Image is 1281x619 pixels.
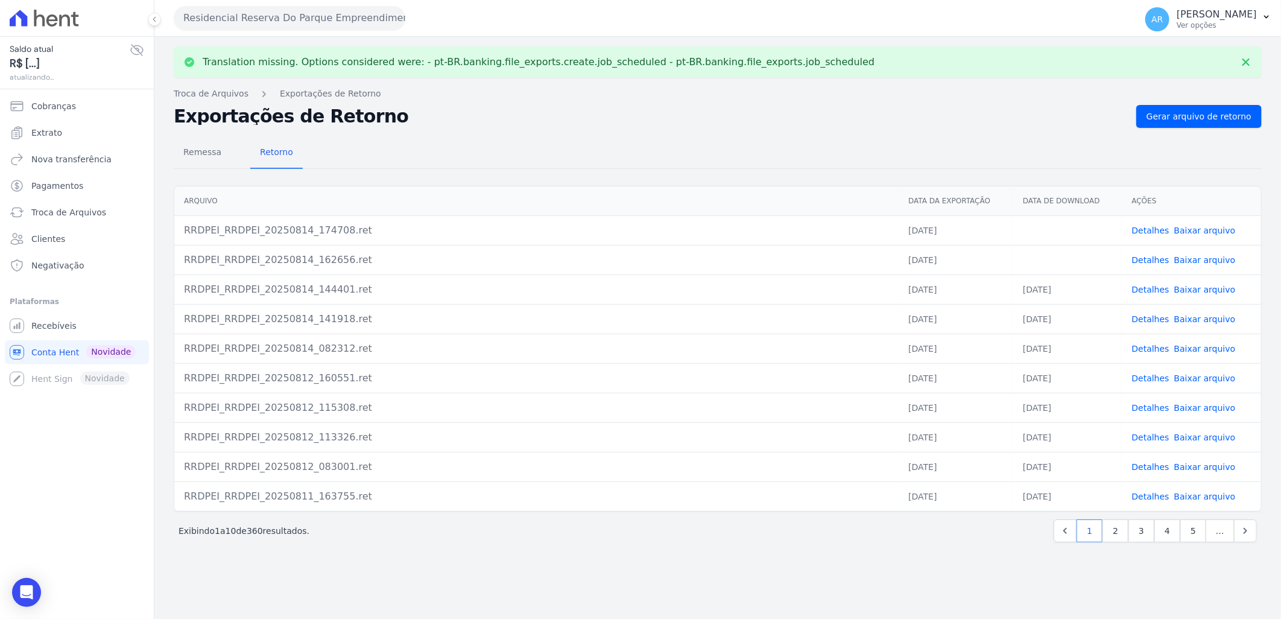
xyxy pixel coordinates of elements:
[1174,433,1236,442] a: Baixar arquivo
[174,138,231,169] a: Remessa
[1132,285,1169,294] a: Detalhes
[1013,422,1122,452] td: [DATE]
[184,460,889,474] div: RRDPEI_RRDPEI_20250812_083001.ret
[1132,433,1169,442] a: Detalhes
[1151,15,1163,24] span: AR
[1013,186,1122,216] th: Data de Download
[1180,519,1206,542] a: 5
[184,489,889,504] div: RRDPEI_RRDPEI_20250811_163755.ret
[5,200,149,224] a: Troca de Arquivos
[1013,363,1122,393] td: [DATE]
[184,401,889,415] div: RRDPEI_RRDPEI_20250812_115308.ret
[10,43,130,56] span: Saldo atual
[184,253,889,267] div: RRDPEI_RRDPEI_20250814_162656.ret
[5,340,149,364] a: Conta Hent Novidade
[31,346,79,358] span: Conta Hent
[1077,519,1102,542] a: 1
[226,526,236,536] span: 10
[1013,275,1122,304] td: [DATE]
[5,147,149,171] a: Nova transferência
[899,245,1013,275] td: [DATE]
[899,275,1013,304] td: [DATE]
[899,481,1013,511] td: [DATE]
[1013,393,1122,422] td: [DATE]
[31,233,65,245] span: Clientes
[1174,373,1236,383] a: Baixar arquivo
[203,56,875,68] p: Translation missing. Options considered were: - pt-BR.banking.file_exports.create.job_scheduled -...
[174,186,899,216] th: Arquivo
[12,578,41,607] div: Open Intercom Messenger
[31,180,83,192] span: Pagamentos
[5,94,149,118] a: Cobranças
[1132,403,1169,413] a: Detalhes
[5,174,149,198] a: Pagamentos
[247,526,263,536] span: 360
[184,341,889,356] div: RRDPEI_RRDPEI_20250814_082312.ret
[899,334,1013,363] td: [DATE]
[253,140,300,164] span: Retorno
[176,140,229,164] span: Remessa
[899,304,1013,334] td: [DATE]
[1136,105,1262,128] a: Gerar arquivo de retorno
[1132,314,1169,324] a: Detalhes
[184,430,889,445] div: RRDPEI_RRDPEI_20250812_113326.ret
[1132,255,1169,265] a: Detalhes
[1174,226,1236,235] a: Baixar arquivo
[1128,519,1154,542] a: 3
[184,371,889,386] div: RRDPEI_RRDPEI_20250812_160551.ret
[174,6,405,30] button: Residencial Reserva Do Parque Empreendimento Imobiliario LTDA
[5,253,149,278] a: Negativação
[179,525,309,537] p: Exibindo a de resultados.
[1013,481,1122,511] td: [DATE]
[31,320,77,332] span: Recebíveis
[899,422,1013,452] td: [DATE]
[10,56,130,72] span: R$ [...]
[1177,21,1257,30] p: Ver opções
[899,186,1013,216] th: Data da Exportação
[31,206,106,218] span: Troca de Arquivos
[5,314,149,338] a: Recebíveis
[31,259,84,271] span: Negativação
[184,223,889,238] div: RRDPEI_RRDPEI_20250814_174708.ret
[174,87,1262,100] nav: Breadcrumb
[1122,186,1261,216] th: Ações
[1174,344,1236,354] a: Baixar arquivo
[899,215,1013,245] td: [DATE]
[1132,344,1169,354] a: Detalhes
[1174,403,1236,413] a: Baixar arquivo
[1013,304,1122,334] td: [DATE]
[1102,519,1128,542] a: 2
[86,345,136,358] span: Novidade
[899,393,1013,422] td: [DATE]
[1013,334,1122,363] td: [DATE]
[1206,519,1235,542] span: …
[31,153,112,165] span: Nova transferência
[1174,462,1236,472] a: Baixar arquivo
[1013,452,1122,481] td: [DATE]
[1174,314,1236,324] a: Baixar arquivo
[1177,8,1257,21] p: [PERSON_NAME]
[899,363,1013,393] td: [DATE]
[5,227,149,251] a: Clientes
[1054,519,1077,542] a: Previous
[1174,255,1236,265] a: Baixar arquivo
[280,87,381,100] a: Exportações de Retorno
[1154,519,1180,542] a: 4
[1132,226,1169,235] a: Detalhes
[215,526,220,536] span: 1
[1136,2,1281,36] button: AR [PERSON_NAME] Ver opções
[1132,373,1169,383] a: Detalhes
[184,312,889,326] div: RRDPEI_RRDPEI_20250814_141918.ret
[1174,285,1236,294] a: Baixar arquivo
[899,452,1013,481] td: [DATE]
[1234,519,1257,542] a: Next
[174,87,248,100] a: Troca de Arquivos
[10,294,144,309] div: Plataformas
[1174,492,1236,501] a: Baixar arquivo
[184,282,889,297] div: RRDPEI_RRDPEI_20250814_144401.ret
[1132,462,1169,472] a: Detalhes
[10,94,144,391] nav: Sidebar
[5,121,149,145] a: Extrato
[1147,110,1251,122] span: Gerar arquivo de retorno
[10,72,130,83] span: atualizando...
